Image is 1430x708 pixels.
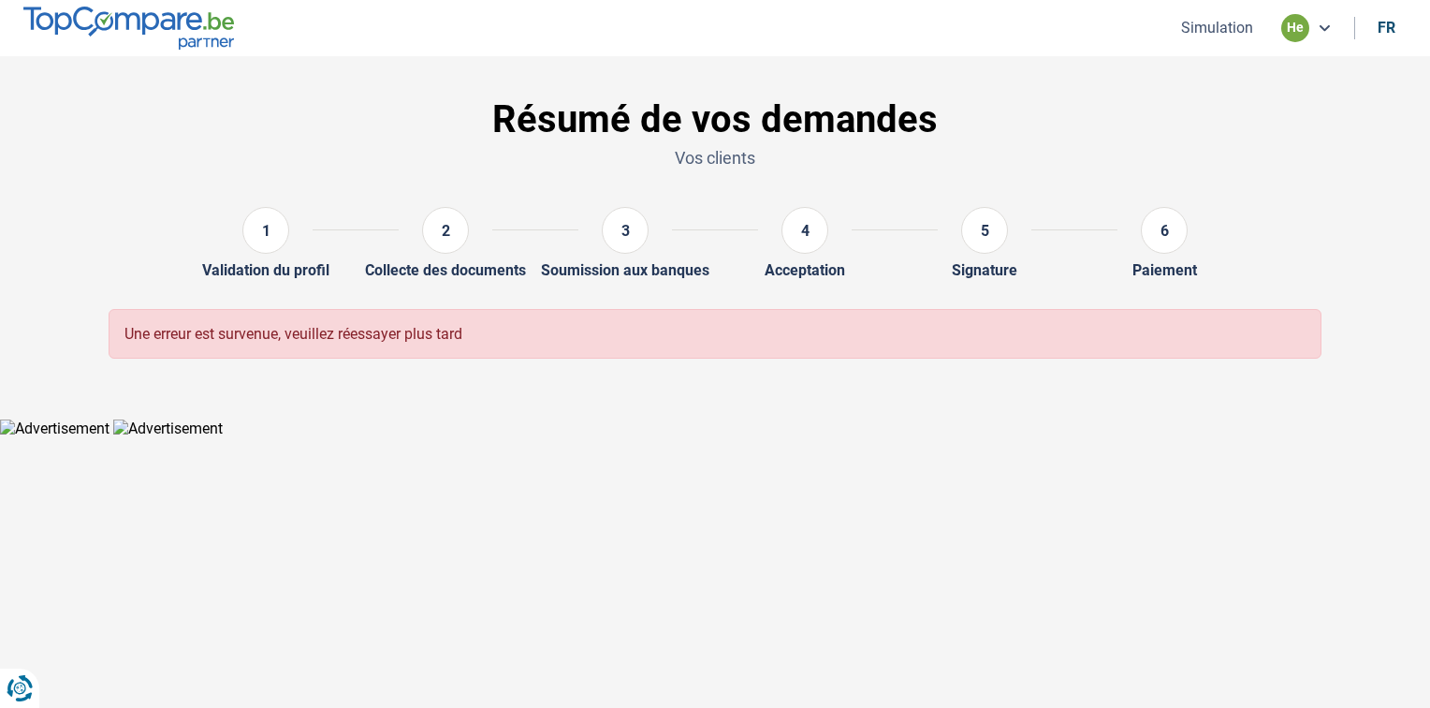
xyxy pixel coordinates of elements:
[202,261,329,279] div: Validation du profil
[1175,18,1259,37] button: Simulation
[23,7,234,49] img: TopCompare.be
[952,261,1017,279] div: Signature
[109,146,1321,170] p: Vos clients
[422,207,469,254] div: 2
[765,261,845,279] div: Acceptation
[781,207,828,254] div: 4
[113,420,223,437] img: Advertisement
[1132,261,1197,279] div: Paiement
[1378,19,1395,37] div: fr
[109,97,1321,142] h1: Résumé de vos demandes
[961,207,1008,254] div: 5
[242,207,289,254] div: 1
[365,261,526,279] div: Collecte des documents
[602,207,649,254] div: 3
[1281,14,1309,42] div: he
[109,309,1321,359] div: Une erreur est survenue, veuillez réessayer plus tard
[541,261,709,279] div: Soumission aux banques
[1141,207,1188,254] div: 6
